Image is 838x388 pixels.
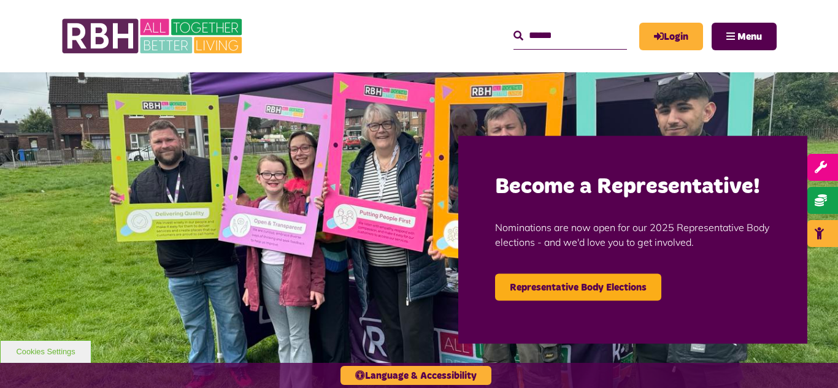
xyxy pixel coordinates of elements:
[495,273,661,300] a: Representative Body Elections
[639,23,703,50] a: MyRBH
[737,32,762,42] span: Menu
[61,12,245,60] img: RBH
[712,23,777,50] button: Navigation
[495,172,771,201] h2: Become a Representative!
[495,201,771,267] p: Nominations are now open for our 2025 Representative Body elections - and we'd love you to get in...
[340,366,491,385] button: Language & Accessibility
